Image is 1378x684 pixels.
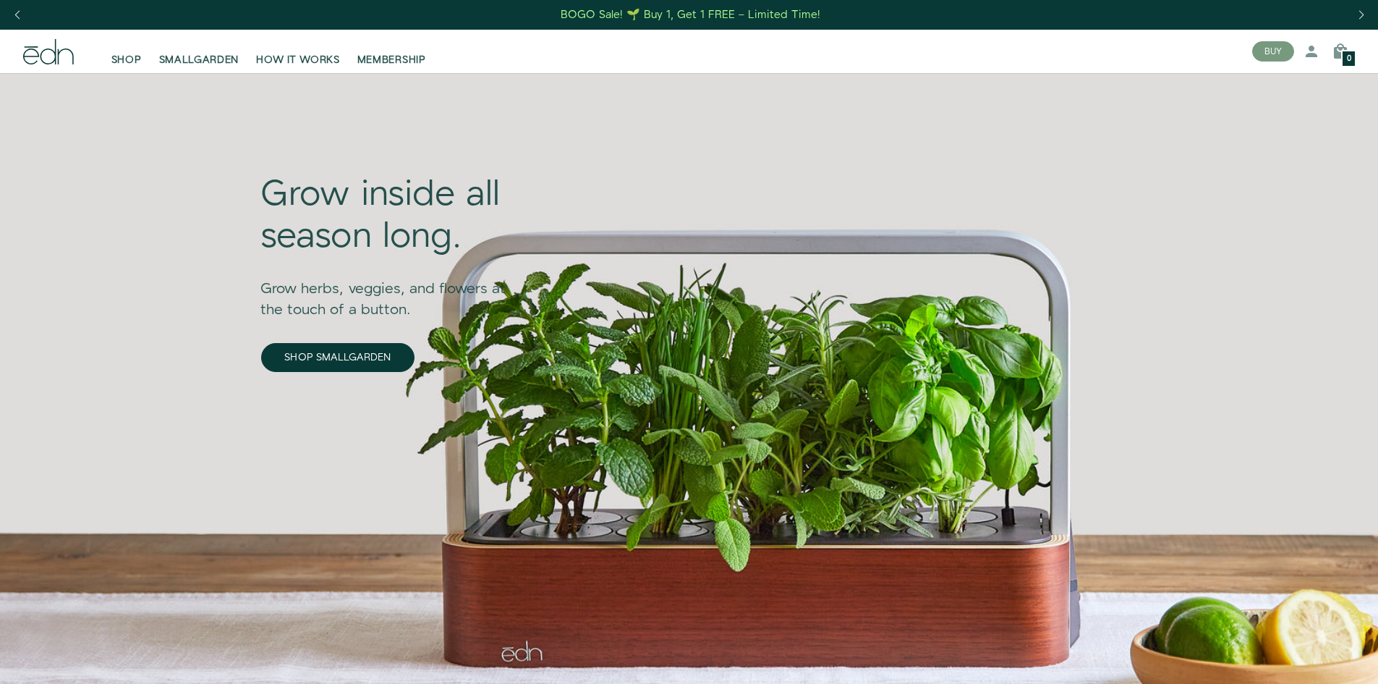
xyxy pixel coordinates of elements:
[1347,55,1351,63] span: 0
[559,4,822,26] a: BOGO Sale! 🌱 Buy 1, Get 1 FREE – Limited Time!
[357,53,426,67] span: MEMBERSHIP
[561,7,820,22] div: BOGO Sale! 🌱 Buy 1, Get 1 FREE – Limited Time!
[247,35,348,67] a: HOW IT WORKS
[349,35,435,67] a: MEMBERSHIP
[150,35,248,67] a: SMALLGARDEN
[111,53,142,67] span: SHOP
[103,35,150,67] a: SHOP
[256,53,339,67] span: HOW IT WORKS
[1252,41,1294,62] button: BUY
[159,53,239,67] span: SMALLGARDEN
[1267,641,1364,677] iframe: Opens a widget where you can find more information
[261,343,414,372] a: SHOP SMALLGARDEN
[261,174,527,258] div: Grow inside all season long.
[261,258,527,321] div: Grow herbs, veggies, and flowers at the touch of a button.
